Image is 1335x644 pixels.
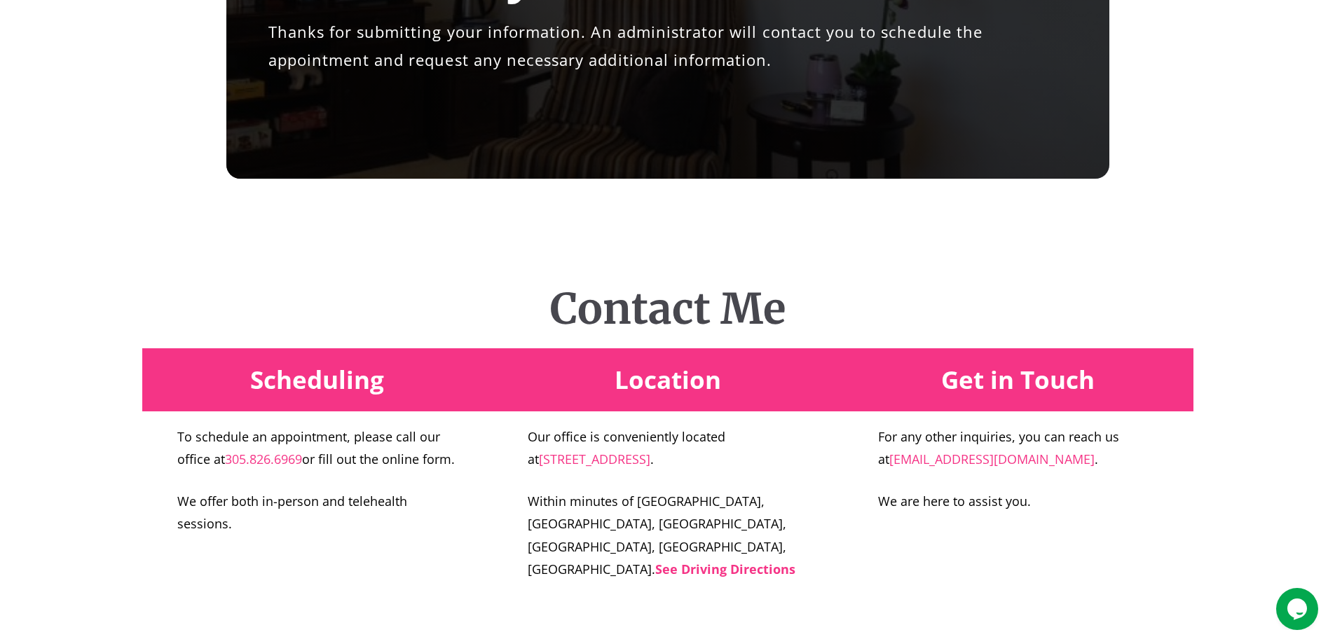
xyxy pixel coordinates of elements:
a: 305.826.6969 [225,451,302,467]
p: We offer both in-person and telehealth sessions. [177,490,458,535]
p: To schedule an appointment, please call our office at or fill out the online form. [177,425,458,471]
a: [EMAIL_ADDRESS][DOMAIN_NAME] [889,451,1095,467]
h1: Contact Me [142,284,1193,334]
iframe: chat widget [1276,588,1321,630]
h2: Get in Touch [941,365,1095,395]
h2: Scheduling [250,365,384,395]
a: [STREET_ADDRESS] [539,451,650,467]
p: We are here to assist you. [878,490,1031,512]
p: Thanks for submitting your information. An administrator will contact you to schedule the appoint... [268,18,1067,74]
p: Within minutes of [GEOGRAPHIC_DATA], [GEOGRAPHIC_DATA], [GEOGRAPHIC_DATA], [GEOGRAPHIC_DATA], [GE... [528,490,808,581]
a: See Driving Directions [655,561,795,577]
h2: Location [615,365,721,395]
p: Our office is conveniently located at . [528,425,808,471]
p: For any other inquiries, you can reach us at . [878,425,1158,471]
